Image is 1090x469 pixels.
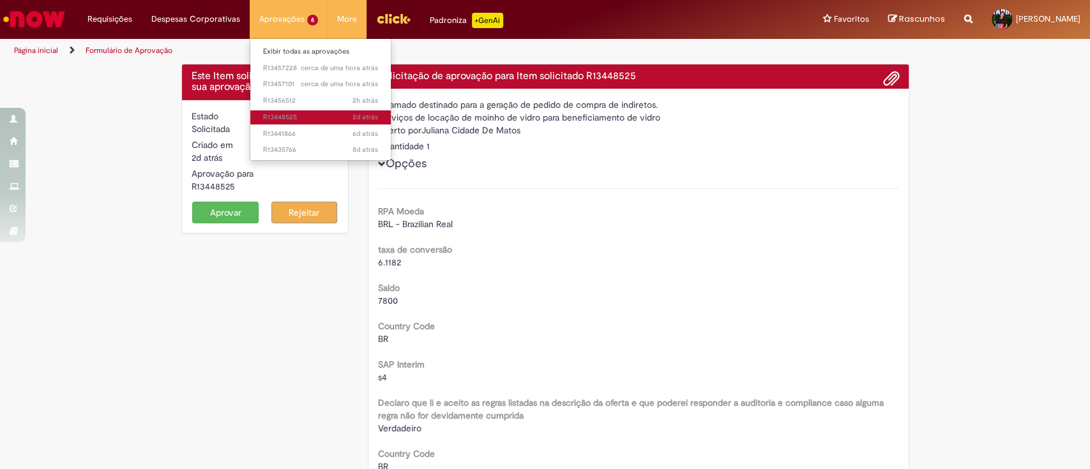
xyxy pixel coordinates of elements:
[192,110,218,123] label: Estado
[378,124,899,140] div: Juliana Cidade De Matos
[472,13,503,28] p: +GenAi
[263,96,378,106] span: R13456512
[250,61,391,75] a: Aberto R13457228 :
[378,140,899,153] div: Quantidade 1
[352,145,378,154] span: 8d atrás
[352,112,378,122] span: 2d atrás
[263,129,378,139] span: R13441866
[378,111,899,124] div: Serviços de locação de moinho de vidro para beneficiamento de vidro
[378,320,435,332] b: Country Code
[307,15,318,26] span: 6
[1016,13,1080,24] span: [PERSON_NAME]
[250,94,391,108] a: Aberto R13456512 :
[192,151,339,164] div: 26/08/2025 14:09:05
[271,202,338,223] button: Rejeitar
[378,397,884,421] b: Declaro que li e aceito as regras listadas na descrição da oferta e que poderei responder a audit...
[378,371,387,383] span: s4
[86,45,172,56] a: Formulário de Aprovação
[192,152,222,163] span: 2d atrás
[301,63,378,73] time: 28/08/2025 10:33:42
[378,448,435,459] b: Country Code
[192,167,254,180] label: Aprovação para
[263,145,378,155] span: R13435766
[378,218,453,230] span: BRL - Brazilian Real
[378,71,899,82] h4: Solicitação de aprovação para Item solicitado R13448525
[378,124,421,137] label: Aberto por
[250,127,391,141] a: Aberto R13441866 :
[263,63,378,73] span: R13457228
[301,79,378,89] span: cerca de uma hora atrás
[352,145,378,154] time: 21/08/2025 10:34:14
[263,112,378,123] span: R13448525
[378,359,425,370] b: SAP Interim
[834,13,869,26] span: Favoritos
[378,282,400,294] b: Saldo
[378,257,401,268] span: 6.1182
[14,45,58,56] a: Página inicial
[378,422,421,434] span: Verdadeiro
[87,13,132,26] span: Requisições
[301,63,378,73] span: cerca de uma hora atrás
[192,202,259,223] button: Aprovar
[352,96,378,105] time: 28/08/2025 09:08:53
[378,244,452,255] b: taxa de conversão
[259,13,305,26] span: Aprovações
[378,333,388,345] span: BR
[899,13,945,25] span: Rascunhos
[250,77,391,91] a: Aberto R13457101 :
[337,13,357,26] span: More
[250,38,391,161] ul: Aprovações
[888,13,945,26] a: Rascunhos
[192,71,339,93] h4: Este Item solicitado requer a sua aprovação
[430,13,503,28] div: Padroniza
[192,180,339,193] div: R13448525
[301,79,378,89] time: 28/08/2025 10:20:18
[378,98,899,111] div: Chamado destinado para a geração de pedido de compra de indiretos.
[250,110,391,124] a: Aberto R13448525 :
[250,143,391,157] a: Aberto R13435766 :
[263,79,378,89] span: R13457101
[192,138,233,151] label: Criado em
[352,112,378,122] time: 26/08/2025 13:09:05
[192,123,339,135] div: Solicitada
[192,152,222,163] time: 26/08/2025 13:09:05
[352,96,378,105] span: 2h atrás
[352,129,378,138] span: 6d atrás
[378,205,424,217] b: RPA Moeda
[151,13,240,26] span: Despesas Corporativas
[376,9,411,28] img: click_logo_yellow_360x200.png
[378,295,398,306] span: 7800
[1,6,67,32] img: ServiceNow
[10,39,717,63] ul: Trilhas de página
[250,45,391,59] a: Exibir todas as aprovações
[352,129,378,138] time: 23/08/2025 10:32:17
